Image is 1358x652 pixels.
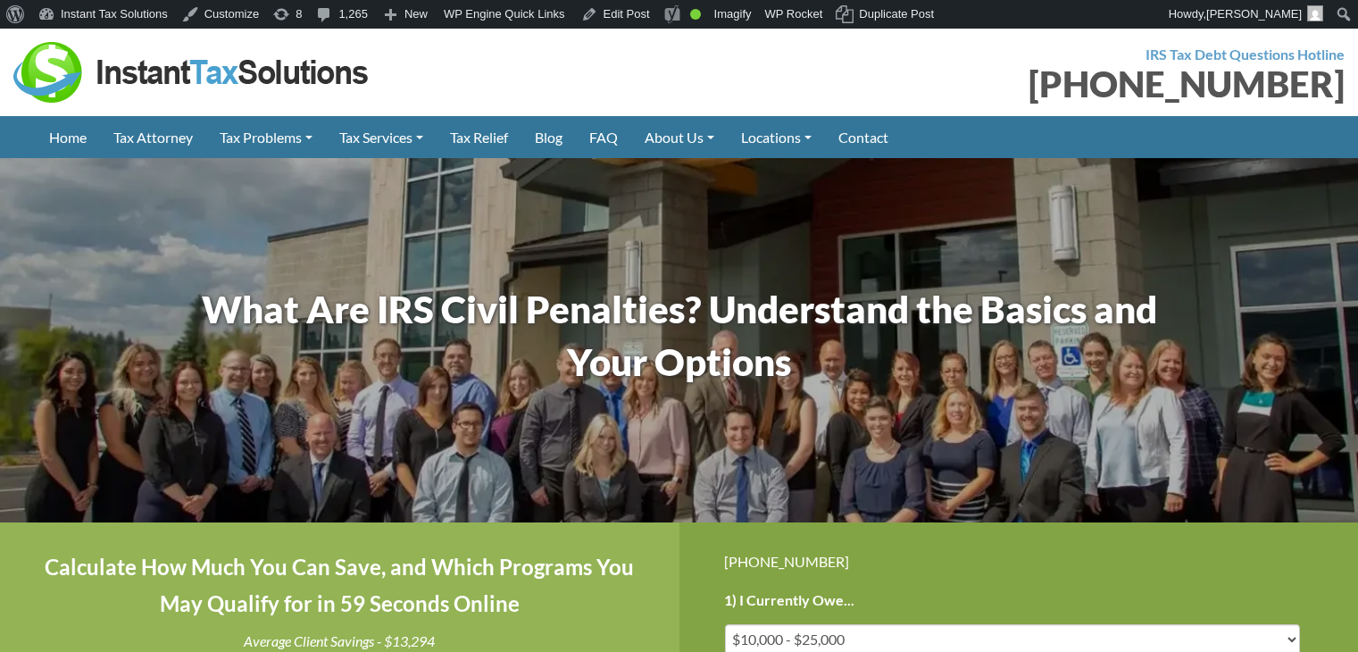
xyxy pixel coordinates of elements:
[690,9,701,20] div: Good
[326,116,437,158] a: Tax Services
[576,116,631,158] a: FAQ
[100,116,206,158] a: Tax Attorney
[184,283,1175,389] h1: What Are IRS Civil Penalties? Understand the Basics and Your Options
[437,116,521,158] a: Tax Relief
[206,116,326,158] a: Tax Problems
[13,62,371,79] a: Instant Tax Solutions Logo
[728,116,825,158] a: Locations
[13,42,371,103] img: Instant Tax Solutions Logo
[693,66,1346,102] div: [PHONE_NUMBER]
[36,116,100,158] a: Home
[521,116,576,158] a: Blog
[1206,7,1302,21] span: [PERSON_NAME]
[825,116,902,158] a: Contact
[45,549,635,623] h4: Calculate How Much You Can Save, and Which Programs You May Qualify for in 59 Seconds Online
[1146,46,1345,63] strong: IRS Tax Debt Questions Hotline
[244,632,435,649] i: Average Client Savings - $13,294
[724,549,1314,573] div: [PHONE_NUMBER]
[631,116,728,158] a: About Us
[724,591,854,610] label: 1) I Currently Owe...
